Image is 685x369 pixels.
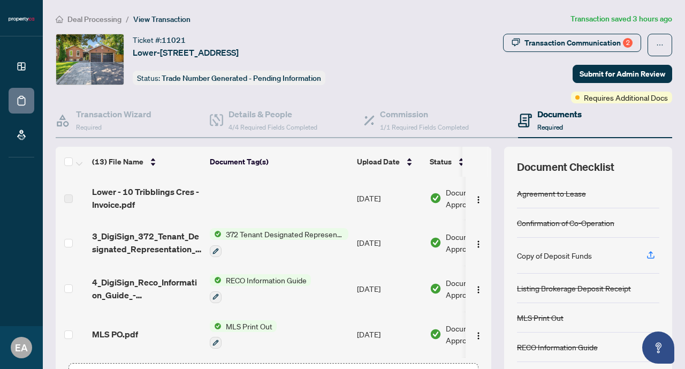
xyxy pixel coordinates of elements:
button: Logo [470,234,487,251]
h4: Commission [380,108,469,121]
button: Logo [470,190,487,207]
span: EA [15,340,28,355]
button: Status IconMLS Print Out [210,320,277,349]
div: RECO Information Guide [517,341,598,353]
th: (13) File Name [88,147,205,177]
td: [DATE] [353,266,425,312]
span: Required [76,123,102,131]
span: Lower - 10 Tribblings Cres - Invoice.pdf [92,185,201,211]
span: Document Approved [446,231,512,254]
button: Status IconRECO Information Guide [210,274,311,303]
img: logo [9,16,34,22]
div: Listing Brokerage Deposit Receipt [517,282,631,294]
span: Deal Processing [67,14,121,24]
img: Document Status [430,328,442,340]
span: (13) File Name [92,156,143,168]
h4: Details & People [229,108,317,121]
td: [DATE] [353,220,425,266]
span: Submit for Admin Review [580,65,665,82]
img: IMG-N12381259_1.jpg [56,34,124,85]
span: Document Approved [446,322,512,346]
span: Document Approved [446,186,512,210]
div: MLS Print Out [517,312,564,323]
button: Status Icon372 Tenant Designated Representation Agreement with Company Schedule A [210,228,348,257]
div: Copy of Deposit Funds [517,250,592,261]
div: 2 [623,38,633,48]
button: Transaction Communication2 [503,34,641,52]
button: Submit for Admin Review [573,65,672,83]
span: Lower-[STREET_ADDRESS] [133,46,239,59]
span: home [56,16,63,23]
h4: Transaction Wizard [76,108,151,121]
li: / [126,13,129,25]
div: Ticket #: [133,34,186,46]
div: Status: [133,71,325,85]
h4: Documents [537,108,582,121]
span: MLS Print Out [222,320,277,332]
button: Logo [470,326,487,343]
div: Transaction Communication [524,34,633,51]
span: RECO Information Guide [222,274,311,286]
th: Document Tag(s) [205,147,353,177]
span: 4_DigiSign_Reco_Information_Guide_-_RECO_Forms.pdf [92,276,201,302]
img: Document Status [430,192,442,204]
div: Confirmation of Co-Operation [517,217,614,229]
article: Transaction saved 3 hours ago [570,13,672,25]
img: Logo [474,195,483,204]
button: Open asap [642,332,674,364]
img: Logo [474,285,483,294]
span: 3_DigiSign_372_Tenant_Designated_Representation_Agreement_-_PropTx-[PERSON_NAME].pdf [92,230,201,255]
span: 372 Tenant Designated Representation Agreement with Company Schedule A [222,228,348,240]
span: 11021 [162,35,186,45]
th: Upload Date [353,147,425,177]
img: Status Icon [210,274,222,286]
span: Upload Date [357,156,400,168]
span: 1/1 Required Fields Completed [380,123,469,131]
span: Required [537,123,563,131]
span: View Transaction [133,14,191,24]
img: Document Status [430,237,442,248]
img: Status Icon [210,228,222,240]
button: Logo [470,280,487,297]
td: [DATE] [353,177,425,220]
span: Trade Number Generated - Pending Information [162,73,321,83]
img: Logo [474,332,483,340]
span: Document Approved [446,277,512,300]
span: Requires Additional Docs [584,92,668,103]
span: Document Checklist [517,160,614,175]
img: Status Icon [210,320,222,332]
td: [DATE] [353,312,425,358]
span: 4/4 Required Fields Completed [229,123,317,131]
div: Agreement to Lease [517,187,586,199]
span: MLS PO.pdf [92,328,138,341]
img: Logo [474,240,483,248]
span: ellipsis [656,41,664,49]
img: Document Status [430,283,442,295]
span: Status [430,156,452,168]
th: Status [425,147,516,177]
